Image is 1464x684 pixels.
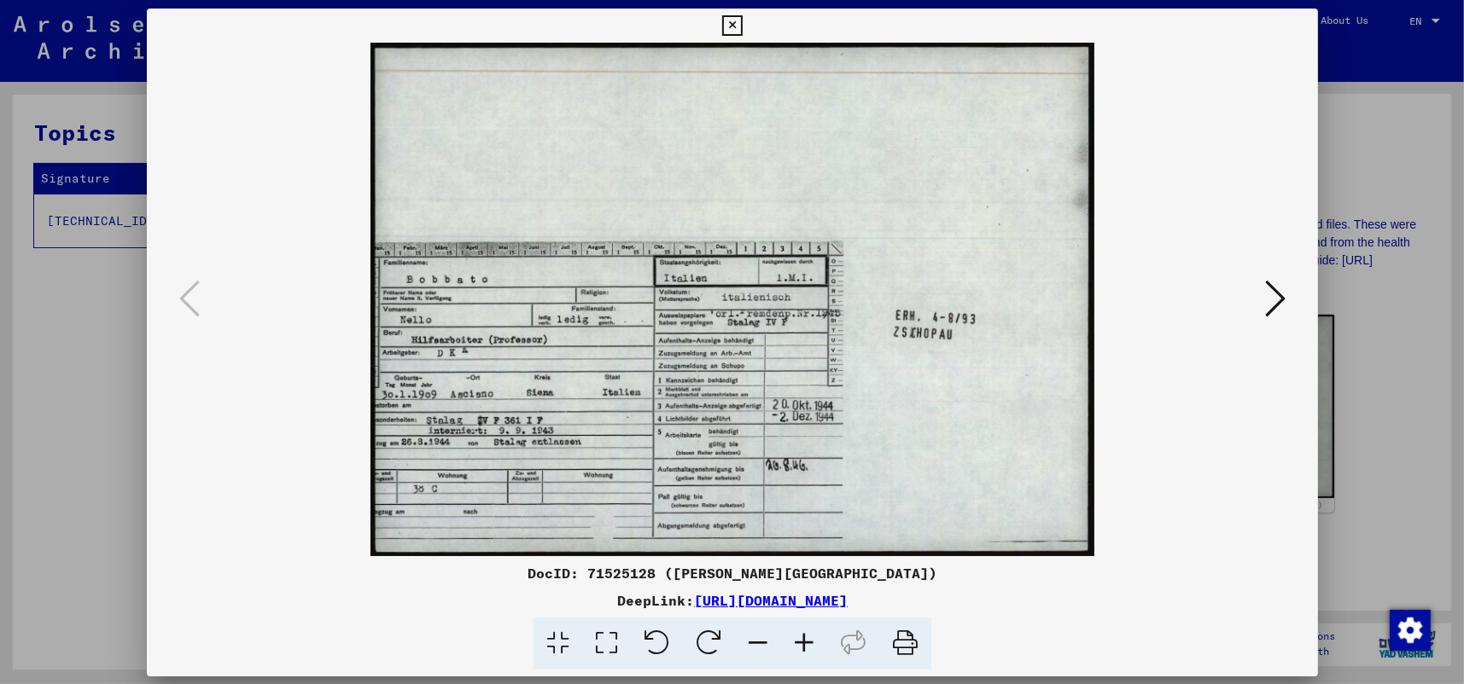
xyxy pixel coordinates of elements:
[205,43,1260,556] img: 001.jpg
[1389,609,1430,650] div: Change consent
[147,563,1318,583] div: DocID: 71525128 ([PERSON_NAME][GEOGRAPHIC_DATA])
[694,592,848,609] a: [URL][DOMAIN_NAME]
[147,590,1318,611] div: DeepLink:
[1390,610,1431,651] img: Change consent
